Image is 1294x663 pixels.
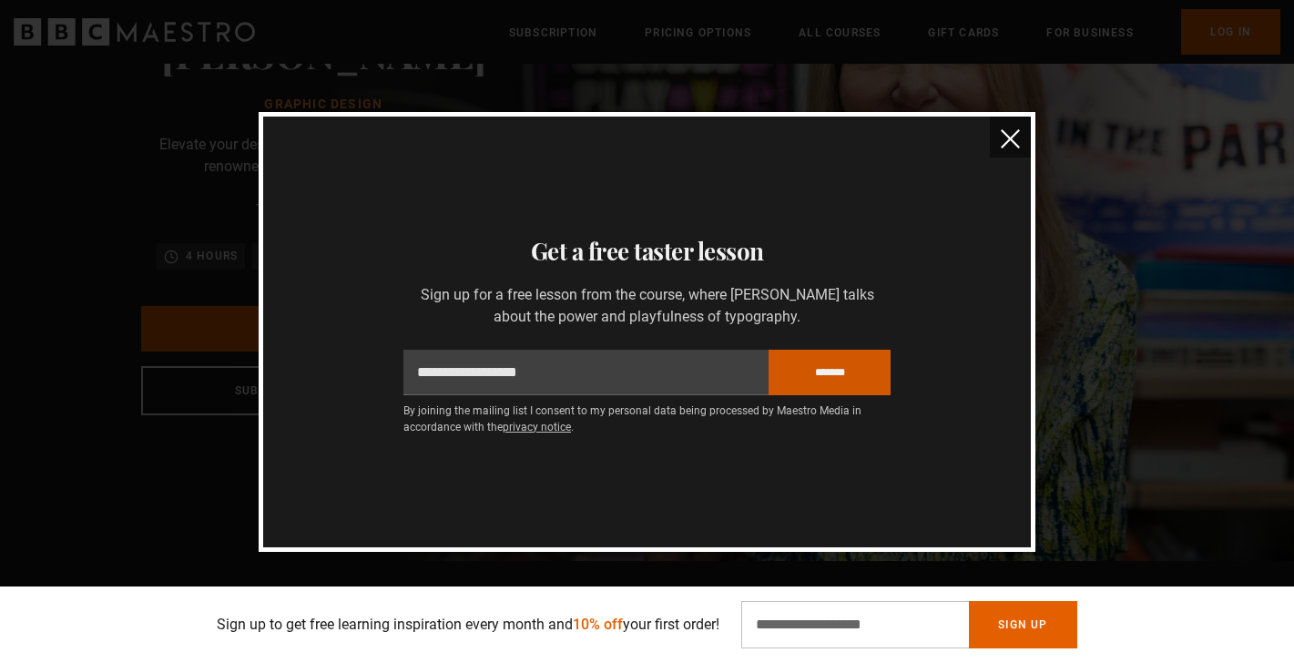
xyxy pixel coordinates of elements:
[503,421,571,433] a: privacy notice
[403,284,891,328] p: Sign up for a free lesson from the course, where [PERSON_NAME] talks about the power and playfuln...
[403,403,891,435] p: By joining the mailing list I consent to my personal data being processed by Maestro Media in acc...
[990,117,1031,158] button: close
[969,601,1076,648] button: Sign Up
[285,233,1009,270] h3: Get a free taster lesson
[217,614,719,636] p: Sign up to get free learning inspiration every month and your first order!
[573,616,623,633] span: 10% off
